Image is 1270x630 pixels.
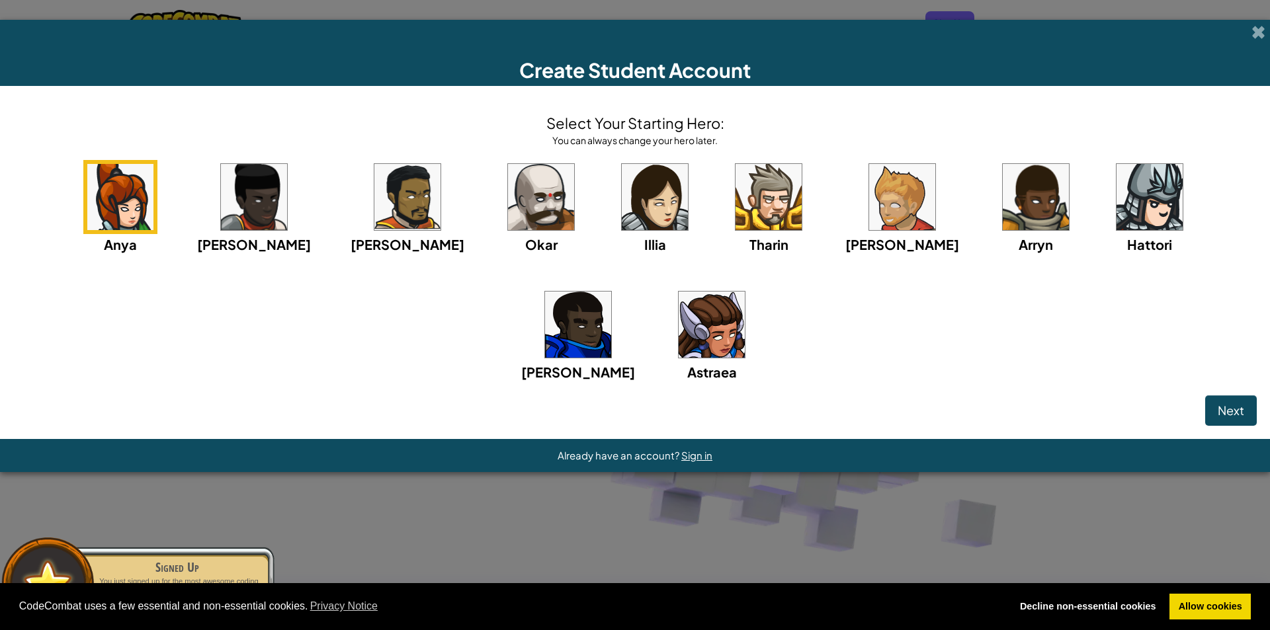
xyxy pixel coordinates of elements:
a: Sign in [681,449,712,461]
img: portrait.png [1003,164,1069,230]
img: portrait.png [545,292,611,358]
span: Next [1218,403,1244,418]
img: portrait.png [1117,164,1183,230]
img: portrait.png [622,164,688,230]
button: Next [1205,395,1257,426]
span: [PERSON_NAME] [197,236,311,253]
h4: Select Your Starting Hero: [546,112,724,134]
img: portrait.png [87,164,153,230]
span: [PERSON_NAME] [845,236,959,253]
span: Anya [104,236,137,253]
span: Hattori [1127,236,1172,253]
img: portrait.png [508,164,574,230]
span: [PERSON_NAME] [521,364,635,380]
a: deny cookies [1011,594,1165,620]
a: allow cookies [1169,594,1251,620]
img: default.png [18,554,78,613]
img: portrait.png [679,292,745,358]
p: You just signed up for the most awesome coding game. [94,576,261,596]
span: CodeCombat uses a few essential and non-essential cookies. [19,596,1001,616]
img: portrait.png [221,164,287,230]
div: You can always change your hero later. [546,134,724,147]
img: portrait.png [736,164,802,230]
span: Arryn [1019,236,1053,253]
span: Illia [644,236,666,253]
span: [PERSON_NAME] [351,236,464,253]
span: Okar [525,236,558,253]
img: portrait.png [869,164,935,230]
img: portrait.png [374,164,441,230]
a: learn more about cookies [308,596,380,616]
span: Tharin [749,236,788,253]
span: Astraea [687,364,737,380]
span: Create Student Account [519,58,751,83]
span: Already have an account? [558,449,681,461]
div: Signed Up [94,558,261,576]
